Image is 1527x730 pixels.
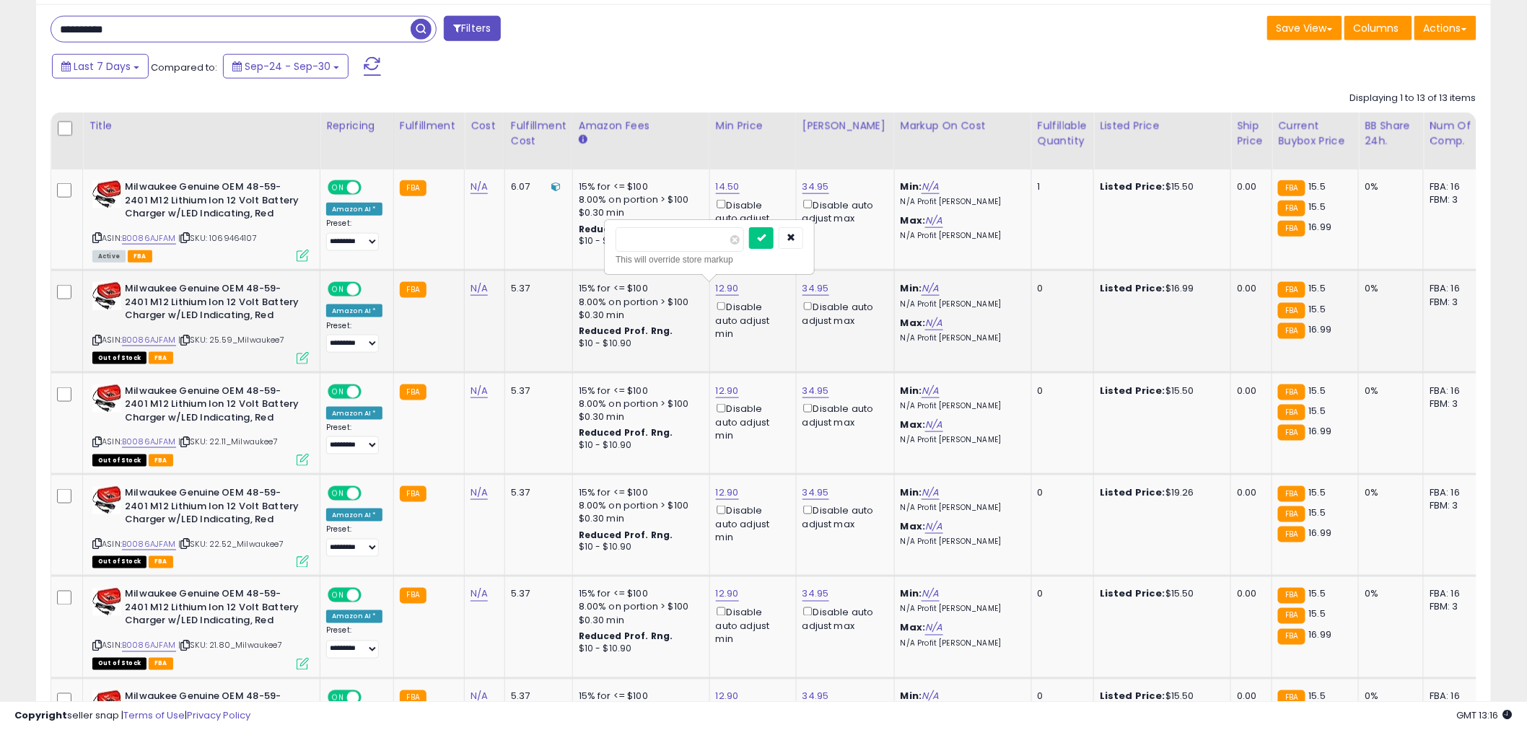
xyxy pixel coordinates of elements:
small: FBA [1278,527,1305,542]
span: ON [329,283,347,296]
span: Sep-24 - Sep-30 [245,59,331,74]
div: Disable auto adjust max [802,299,883,327]
div: 15% for <= $100 [579,588,699,601]
div: Disable auto adjust min [716,503,785,544]
div: 15% for <= $100 [579,180,699,193]
div: Repricing [326,118,388,133]
div: Disable auto adjust max [802,503,883,531]
span: 2025-10-8 13:16 GMT [1457,708,1513,722]
strong: Copyright [14,708,67,722]
span: FBA [149,556,173,568]
small: FBA [1278,588,1305,604]
b: Min: [901,180,922,193]
p: N/A Profit [PERSON_NAME] [901,639,1020,649]
div: $15.50 [1100,588,1220,601]
p: N/A Profit [PERSON_NAME] [901,231,1020,241]
small: FBA [1278,282,1305,298]
img: 51wEU6FvybL._SL40_.jpg [92,180,121,208]
small: FBA [1278,506,1305,522]
a: B0086AJFAM [122,232,176,245]
div: 0% [1365,282,1412,295]
div: Num of Comp. [1430,118,1482,149]
img: 51wEU6FvybL._SL40_.jpg [92,282,121,310]
div: 0.00 [1237,180,1261,193]
div: FBM: 3 [1430,193,1477,206]
a: N/A [471,384,488,398]
div: 5.37 [511,588,561,601]
div: Disable auto adjust max [802,401,883,429]
b: Listed Price: [1100,180,1165,193]
p: N/A Profit [PERSON_NAME] [901,537,1020,547]
b: Reduced Prof. Rng. [579,325,673,337]
a: N/A [471,180,488,194]
button: Last 7 Days [52,54,149,79]
div: Disable auto adjust min [716,299,785,340]
a: N/A [471,485,488,500]
img: 51wEU6FvybL._SL40_.jpg [92,588,121,616]
div: $0.30 min [579,309,699,322]
a: 34.95 [802,485,829,500]
span: 15.5 [1309,485,1326,499]
div: $16.99 [1100,282,1220,295]
span: FBA [149,454,173,467]
div: $19.26 [1100,486,1220,499]
div: Amazon AI * [326,610,382,623]
div: Disable auto adjust min [716,604,785,646]
a: 12.90 [716,485,739,500]
a: N/A [925,621,942,636]
span: | SKU: 22.52_Milwaukee7 [178,538,284,550]
small: FBA [400,384,426,400]
b: Milwaukee Genuine OEM 48-59-2401 M12 Lithium Ion 12 Volt Battery Charger w/LED Indicating, Red [125,180,300,224]
div: FBA: 16 [1430,282,1477,295]
span: 15.5 [1309,607,1326,621]
span: All listings that are currently out of stock and unavailable for purchase on Amazon [92,556,146,568]
span: 16.99 [1309,628,1332,642]
a: B0086AJFAM [122,436,176,448]
div: 6.07 [511,180,561,193]
button: Columns [1344,16,1412,40]
div: Disable auto adjust min [716,197,785,238]
div: ASIN: [92,384,309,465]
div: 0.00 [1237,384,1261,397]
a: 12.90 [716,587,739,602]
a: N/A [922,384,939,398]
b: Milwaukee Genuine OEM 48-59-2401 M12 Lithium Ion 12 Volt Battery Charger w/LED Indicating, Red [125,384,300,428]
div: Fulfillment [400,118,458,133]
span: Compared to: [151,61,217,74]
b: Listed Price: [1100,485,1165,499]
span: 16.99 [1309,526,1332,540]
div: 0% [1365,486,1412,499]
div: FBM: 3 [1430,499,1477,512]
div: Min Price [716,118,790,133]
div: $0.30 min [579,410,699,423]
span: 16.99 [1309,220,1332,234]
div: Amazon AI * [326,203,382,216]
div: $10 - $10.90 [579,235,699,247]
b: Max: [901,418,926,431]
span: ON [329,589,347,602]
span: OFF [359,385,382,397]
a: N/A [925,316,942,330]
div: 8.00% on portion > $100 [579,296,699,309]
a: N/A [925,519,942,534]
div: FBA: 16 [1430,384,1477,397]
span: | SKU: 21.80_Milwaukee7 [178,640,282,651]
a: B0086AJFAM [122,640,176,652]
div: 5.37 [511,384,561,397]
div: FBA: 16 [1430,180,1477,193]
span: FBA [128,250,152,263]
span: Last 7 Days [74,59,131,74]
a: N/A [925,418,942,432]
b: Listed Price: [1100,384,1165,397]
div: FBA: 16 [1430,588,1477,601]
div: 0% [1365,384,1412,397]
b: Listed Price: [1100,587,1165,601]
div: 15% for <= $100 [579,282,699,295]
small: FBA [1278,201,1305,216]
div: Preset: [326,321,382,353]
button: Actions [1414,16,1476,40]
div: Displaying 1 to 13 of 13 items [1350,92,1476,105]
a: N/A [922,180,939,194]
div: Preset: [326,626,382,659]
div: BB Share 24h. [1365,118,1417,149]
